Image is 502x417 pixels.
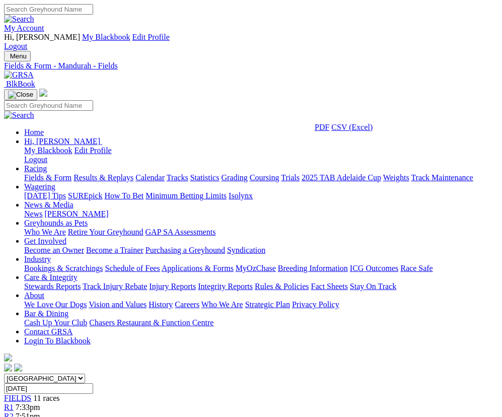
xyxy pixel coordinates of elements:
[33,394,59,402] span: 11 races
[292,300,339,309] a: Privacy Policy
[83,282,147,291] a: Track Injury Rebate
[4,100,93,111] input: Search
[24,191,66,200] a: [DATE] Tips
[24,173,71,182] a: Fields & Form
[24,228,66,236] a: Who We Are
[86,246,144,254] a: Become a Trainer
[149,282,196,291] a: Injury Reports
[411,173,473,182] a: Track Maintenance
[4,24,44,32] a: My Account
[6,80,35,88] span: BlkBook
[302,173,381,182] a: 2025 TAB Adelaide Cup
[24,273,78,282] a: Care & Integrity
[24,228,498,237] div: Greyhounds as Pets
[250,173,279,182] a: Coursing
[10,52,27,60] span: Menu
[311,282,348,291] a: Fact Sheets
[89,300,147,309] a: Vision and Values
[281,173,300,182] a: Trials
[89,318,213,327] a: Chasers Restaurant & Function Centre
[229,191,253,200] a: Isolynx
[331,123,373,131] a: CSV (Excel)
[4,394,31,402] a: FIELDS
[74,173,133,182] a: Results & Replays
[24,146,498,164] div: Hi, [PERSON_NAME]
[24,300,87,309] a: We Love Our Dogs
[236,264,276,272] a: MyOzChase
[68,191,102,200] a: SUREpick
[24,264,103,272] a: Bookings & Scratchings
[135,173,165,182] a: Calendar
[24,318,498,327] div: Bar & Dining
[4,42,27,50] a: Logout
[16,403,40,411] span: 7:33pm
[146,246,225,254] a: Purchasing a Greyhound
[24,173,498,182] div: Racing
[167,173,188,182] a: Tracks
[24,182,55,191] a: Wagering
[190,173,220,182] a: Statistics
[24,146,73,155] a: My Blackbook
[222,173,248,182] a: Grading
[4,61,498,71] a: Fields & Form - Mandurah - Fields
[4,383,93,394] input: Select date
[24,336,91,345] a: Login To Blackbook
[24,237,66,245] a: Get Involved
[24,282,81,291] a: Stewards Reports
[278,264,348,272] a: Breeding Information
[24,155,47,164] a: Logout
[4,71,34,80] img: GRSA
[149,300,173,309] a: History
[24,191,498,200] div: Wagering
[4,364,12,372] img: facebook.svg
[24,264,498,273] div: Industry
[4,89,37,100] button: Toggle navigation
[105,191,144,200] a: How To Bet
[201,300,243,309] a: Who We Are
[350,264,398,272] a: ICG Outcomes
[146,228,216,236] a: GAP SA Assessments
[132,33,170,41] a: Edit Profile
[4,33,498,51] div: My Account
[175,300,199,309] a: Careers
[24,137,102,146] a: Hi, [PERSON_NAME]
[24,300,498,309] div: About
[227,246,265,254] a: Syndication
[245,300,290,309] a: Strategic Plan
[383,173,409,182] a: Weights
[24,255,51,263] a: Industry
[24,327,73,336] a: Contact GRSA
[162,264,234,272] a: Applications & Forms
[4,51,31,61] button: Toggle navigation
[24,137,100,146] span: Hi, [PERSON_NAME]
[146,191,227,200] a: Minimum Betting Limits
[24,318,87,327] a: Cash Up Your Club
[24,246,498,255] div: Get Involved
[68,228,144,236] a: Retire Your Greyhound
[24,128,44,136] a: Home
[4,80,35,88] a: BlkBook
[315,123,329,131] a: PDF
[24,282,498,291] div: Care & Integrity
[4,111,34,120] img: Search
[4,354,12,362] img: logo-grsa-white.png
[24,291,44,300] a: About
[4,33,80,41] span: Hi, [PERSON_NAME]
[39,89,47,97] img: logo-grsa-white.png
[24,246,84,254] a: Become an Owner
[400,264,433,272] a: Race Safe
[44,210,108,218] a: [PERSON_NAME]
[24,210,498,219] div: News & Media
[315,123,373,132] div: Download
[14,364,22,372] img: twitter.svg
[24,164,47,173] a: Racing
[255,282,309,291] a: Rules & Policies
[198,282,253,291] a: Integrity Reports
[24,210,42,218] a: News
[4,4,93,15] input: Search
[75,146,112,155] a: Edit Profile
[8,91,33,99] img: Close
[82,33,130,41] a: My Blackbook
